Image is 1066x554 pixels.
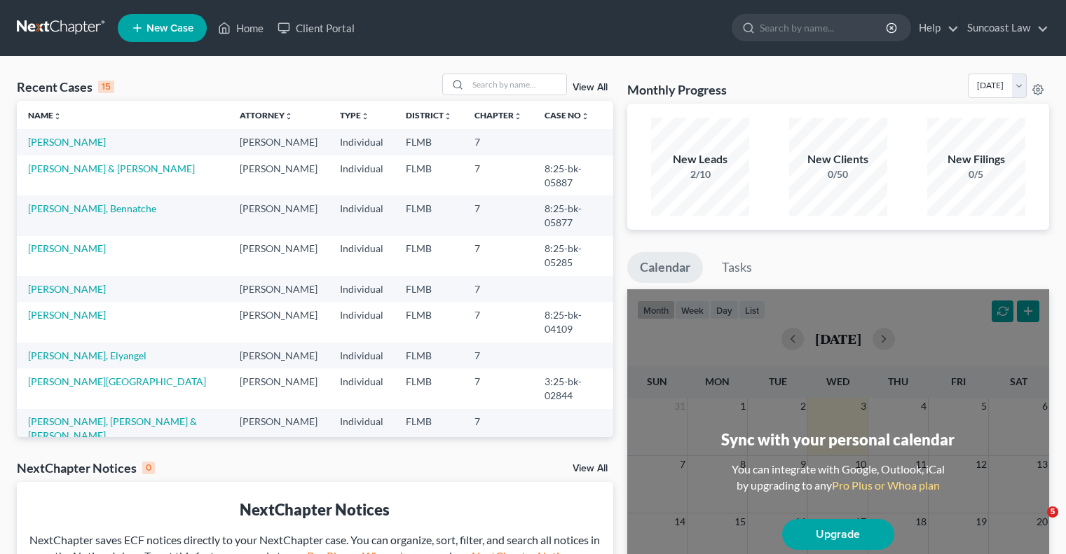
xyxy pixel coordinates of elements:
td: Individual [329,302,395,342]
td: 7 [463,236,533,276]
td: FLMB [395,276,463,302]
a: Attorneyunfold_more [240,110,293,120]
div: Recent Cases [17,78,114,95]
div: NextChapter Notices [28,499,602,520]
td: 7 [463,195,533,235]
i: unfold_more [444,112,452,120]
div: New Leads [651,151,749,167]
td: 7 [463,409,533,449]
td: Individual [329,342,395,368]
a: Nameunfold_more [28,110,62,120]
span: 5 [1047,506,1058,518]
i: unfold_more [53,112,62,120]
td: [PERSON_NAME] [228,236,329,276]
td: FLMB [395,302,463,342]
td: 7 [463,342,533,368]
a: Case Nounfold_more [545,110,589,120]
a: Typeunfold_more [340,110,369,120]
td: Individual [329,236,395,276]
a: Chapterunfold_more [474,110,522,120]
a: View All [573,83,608,92]
div: 15 [98,81,114,93]
td: 3:25-bk-02844 [533,368,613,408]
div: 0/5 [927,167,1025,181]
td: Individual [329,129,395,155]
a: [PERSON_NAME] [28,136,106,148]
td: FLMB [395,129,463,155]
a: View All [573,464,608,473]
a: [PERSON_NAME], Elyangel [28,349,146,361]
a: Tasks [709,252,765,283]
td: 8:25-bk-05887 [533,155,613,195]
td: [PERSON_NAME] [228,409,329,449]
a: [PERSON_NAME] [28,283,106,295]
div: New Clients [789,151,887,167]
div: 0 [142,462,155,474]
td: Individual [329,195,395,235]
td: [PERSON_NAME] [228,302,329,342]
td: [PERSON_NAME] [228,195,329,235]
i: unfold_more [514,112,522,120]
a: Help [912,15,959,41]
i: unfold_more [581,112,589,120]
iframe: Intercom live chat [1018,506,1052,540]
a: [PERSON_NAME][GEOGRAPHIC_DATA] [28,375,206,387]
div: 2/10 [651,167,749,181]
a: Districtunfold_more [406,110,452,120]
a: Upgrade [782,519,894,550]
input: Search by name... [468,74,566,95]
a: Home [211,15,271,41]
td: FLMB [395,195,463,235]
td: [PERSON_NAME] [228,276,329,302]
div: NextChapter Notices [17,459,155,476]
a: [PERSON_NAME], Bennatche [28,202,156,214]
td: 7 [463,155,533,195]
td: FLMB [395,155,463,195]
td: [PERSON_NAME] [228,129,329,155]
td: FLMB [395,368,463,408]
h3: Monthly Progress [627,81,727,98]
div: You can integrate with Google, Outlook, iCal by upgrading to any [726,462,950,494]
td: [PERSON_NAME] [228,368,329,408]
div: Sync with your personal calendar [721,429,955,450]
span: New Case [146,23,193,34]
td: 8:25-bk-05285 [533,236,613,276]
a: [PERSON_NAME], [PERSON_NAME] & [PERSON_NAME] [28,415,197,441]
td: FLMB [395,236,463,276]
a: Client Portal [271,15,362,41]
a: [PERSON_NAME] & [PERSON_NAME] [28,162,195,174]
td: [PERSON_NAME] [228,342,329,368]
a: [PERSON_NAME] [28,309,106,321]
a: Pro Plus or Whoa plan [832,478,940,492]
td: Individual [329,368,395,408]
div: 0/50 [789,167,887,181]
td: Individual [329,155,395,195]
a: [PERSON_NAME] [28,242,106,254]
a: Calendar [627,252,703,283]
td: [PERSON_NAME] [228,155,329,195]
i: unfold_more [361,112,369,120]
input: Search by name... [760,15,888,41]
td: 7 [463,129,533,155]
td: 7 [463,368,533,408]
td: Individual [329,409,395,449]
a: Suncoast Law [960,15,1048,41]
i: unfold_more [285,112,293,120]
td: 7 [463,302,533,342]
div: New Filings [927,151,1025,167]
td: FLMB [395,342,463,368]
td: 8:25-bk-05877 [533,195,613,235]
td: 8:25-bk-04109 [533,302,613,342]
td: 7 [463,276,533,302]
td: Individual [329,276,395,302]
td: FLMB [395,409,463,449]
